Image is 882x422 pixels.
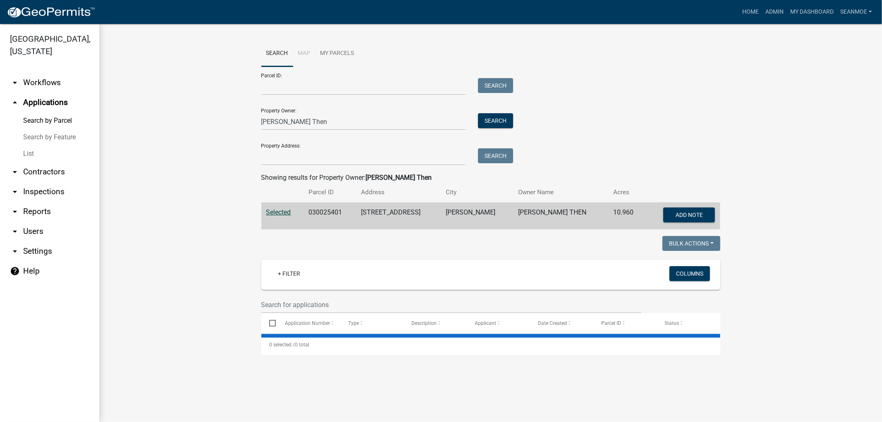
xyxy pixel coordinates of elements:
a: Selected [266,208,291,216]
a: My Dashboard [787,4,837,20]
a: My Parcels [316,41,359,67]
datatable-header-cell: Type [340,313,404,333]
span: Type [348,320,359,326]
i: help [10,266,20,276]
datatable-header-cell: Select [261,313,277,333]
i: arrow_drop_up [10,98,20,107]
span: Parcel ID [602,320,621,326]
span: Applicant [475,320,496,326]
span: Description [411,320,437,326]
a: Admin [762,4,787,20]
td: 030025401 [304,203,356,230]
button: Search [478,148,513,163]
a: Home [739,4,762,20]
th: City [441,183,513,202]
button: Columns [669,266,710,281]
datatable-header-cell: Parcel ID [593,313,657,333]
datatable-header-cell: Description [404,313,467,333]
th: Parcel ID [304,183,356,202]
th: Owner Name [513,183,608,202]
datatable-header-cell: Status [657,313,720,333]
i: arrow_drop_down [10,246,20,256]
span: Date Created [538,320,567,326]
span: Add Note [676,212,703,218]
a: SeanMoe [837,4,875,20]
td: [PERSON_NAME] THEN [513,203,608,230]
datatable-header-cell: Application Number [277,313,340,333]
button: Bulk Actions [662,236,720,251]
td: [STREET_ADDRESS] [356,203,441,230]
input: Search for applications [261,296,642,313]
strong: [PERSON_NAME] Then [366,174,432,181]
td: [PERSON_NAME] [441,203,513,230]
button: Search [478,78,513,93]
div: Showing results for Property Owner: [261,173,720,183]
datatable-header-cell: Date Created [530,313,593,333]
i: arrow_drop_down [10,207,20,217]
span: Status [665,320,679,326]
datatable-header-cell: Applicant [467,313,530,333]
span: 0 selected / [269,342,295,348]
i: arrow_drop_down [10,226,20,236]
th: Acres [608,183,645,202]
button: Search [478,113,513,128]
a: Search [261,41,293,67]
i: arrow_drop_down [10,78,20,88]
i: arrow_drop_down [10,187,20,197]
th: Address [356,183,441,202]
span: Application Number [285,320,330,326]
button: Add Note [663,207,715,222]
a: + Filter [271,266,307,281]
div: 0 total [261,334,720,355]
i: arrow_drop_down [10,167,20,177]
td: 10.960 [608,203,645,230]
